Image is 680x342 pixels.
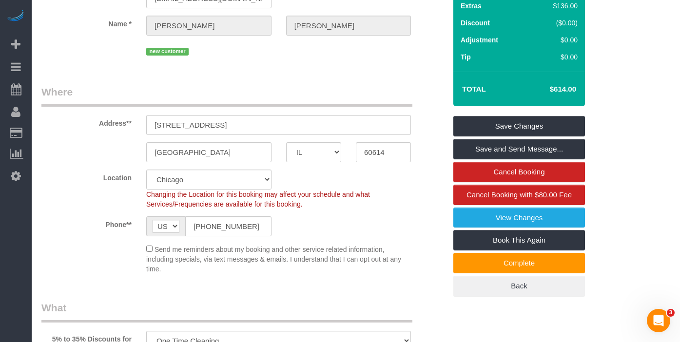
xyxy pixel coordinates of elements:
div: $0.00 [532,35,578,45]
label: Name * [34,16,139,29]
a: Back [453,276,585,296]
label: Adjustment [461,35,498,45]
strong: Total [462,85,486,93]
h4: $614.00 [521,85,576,94]
span: Cancel Booking with $80.00 Fee [466,190,572,199]
legend: What [41,301,412,323]
legend: Where [41,85,412,107]
a: Complete [453,253,585,273]
div: $136.00 [532,1,578,11]
label: Discount [461,18,490,28]
input: Zip Code** [356,142,411,162]
a: Cancel Booking with $80.00 Fee [453,185,585,205]
iframe: Intercom live chat [647,309,670,332]
input: First Name** [146,16,272,36]
span: new customer [146,48,189,56]
div: ($0.00) [532,18,578,28]
div: $0.00 [532,52,578,62]
label: Tip [461,52,471,62]
input: Last Name* [286,16,411,36]
a: Cancel Booking [453,162,585,182]
label: Extras [461,1,482,11]
span: 3 [667,309,675,317]
span: Send me reminders about my booking and other service related information, including specials, via... [146,246,401,273]
a: Save Changes [453,116,585,136]
a: View Changes [453,208,585,228]
label: Location [34,170,139,183]
a: Save and Send Message... [453,139,585,159]
span: Changing the Location for this booking may affect your schedule and what Services/Frequencies are... [146,190,370,208]
a: Book This Again [453,230,585,250]
img: Automaid Logo [6,10,25,23]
